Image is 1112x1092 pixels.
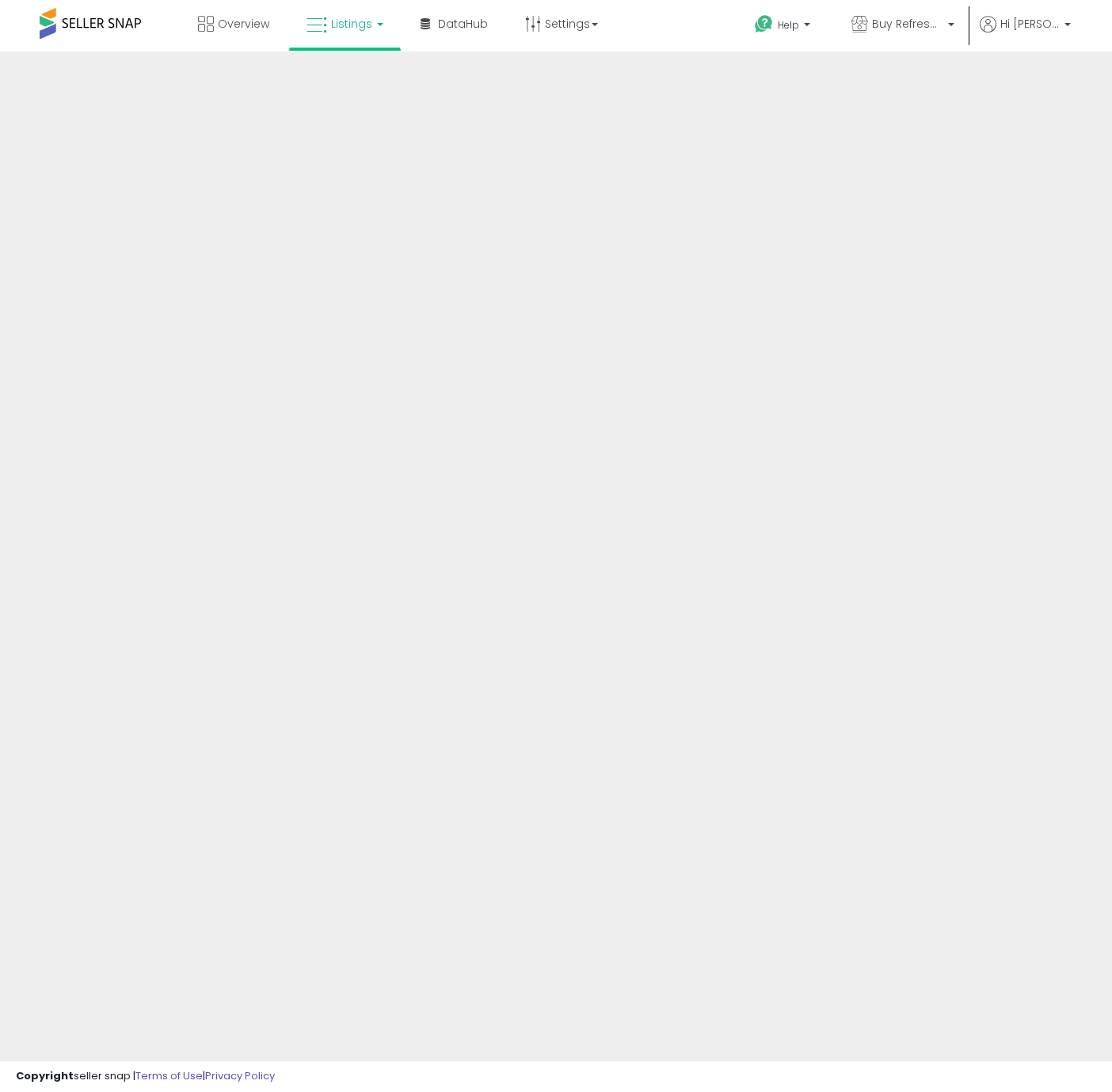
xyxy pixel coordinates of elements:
[980,16,1071,52] a: Hi [PERSON_NAME]
[218,16,269,32] span: Overview
[872,16,943,32] span: Buy Refreshed
[1000,16,1060,32] span: Hi [PERSON_NAME]
[778,18,799,32] span: Help
[438,16,488,32] span: DataHub
[742,2,826,52] a: Help
[754,14,774,34] i: Get Help
[331,16,372,32] span: Listings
